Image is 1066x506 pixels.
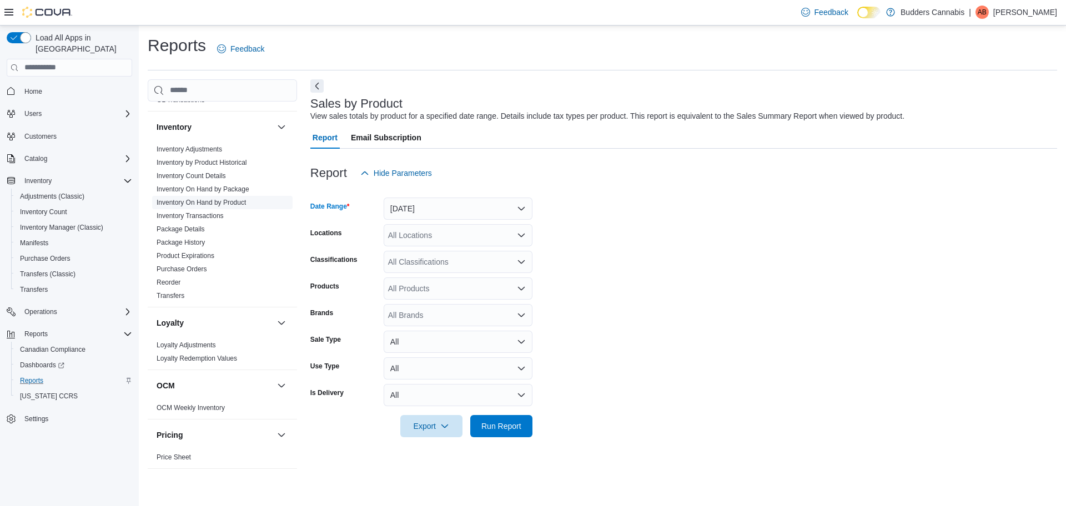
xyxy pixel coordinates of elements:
span: Inventory [20,174,132,188]
span: Users [24,109,42,118]
button: Inventory Manager (Classic) [11,220,137,235]
button: Products [275,478,288,491]
a: Inventory Count [16,205,72,219]
span: Manifests [16,236,132,250]
button: Open list of options [517,311,526,320]
button: Pricing [275,428,288,442]
button: OCM [157,380,273,391]
button: Users [20,107,46,120]
span: Package History [157,238,205,247]
a: Settings [20,412,53,426]
span: Inventory Count [20,208,67,216]
h1: Reports [148,34,206,57]
span: AB [978,6,987,19]
span: Inventory Manager (Classic) [20,223,103,232]
span: Transfers [16,283,132,296]
span: Inventory by Product Historical [157,158,247,167]
a: Package History [157,239,205,246]
button: [US_STATE] CCRS [11,388,137,404]
span: Adjustments (Classic) [20,192,84,201]
span: Customers [24,132,57,141]
button: Export [400,415,462,437]
div: Aran Brar [976,6,989,19]
span: Operations [24,307,57,316]
a: Purchase Orders [157,265,207,273]
span: Inventory [24,176,52,185]
span: Inventory On Hand by Package [157,185,249,194]
span: Transfers (Classic) [20,270,76,279]
a: Loyalty Redemption Values [157,355,237,362]
label: Use Type [310,362,339,371]
button: Inventory Count [11,204,137,220]
button: Inventory [157,122,273,133]
button: Operations [2,304,137,320]
a: Inventory On Hand by Package [157,185,249,193]
span: Operations [20,305,132,318]
a: OCM Weekly Inventory [157,404,225,412]
span: Inventory Adjustments [157,145,222,154]
div: Loyalty [148,338,297,370]
span: Home [20,84,132,98]
button: Pricing [157,429,273,441]
span: Catalog [20,152,132,165]
button: Purchase Orders [11,251,137,266]
button: Settings [2,411,137,427]
button: Hide Parameters [356,162,436,184]
a: Purchase Orders [16,252,75,265]
button: Reports [20,327,52,341]
span: Hide Parameters [374,168,432,179]
button: Transfers (Classic) [11,266,137,282]
a: Inventory by Product Historical [157,159,247,166]
a: Inventory On Hand by Product [157,199,246,206]
span: Washington CCRS [16,389,132,403]
span: Reports [20,327,132,341]
a: Reports [16,374,48,387]
div: View sales totals by product for a specified date range. Details include tax types per product. T... [310,110,904,122]
span: Users [20,107,132,120]
button: Operations [20,305,62,318]
a: GL Transactions [157,96,205,104]
button: Catalog [2,151,137,166]
span: Settings [20,412,132,426]
button: Loyalty [275,316,288,330]
input: Dark Mode [857,7,881,18]
label: Brands [310,308,333,317]
span: Manifests [20,239,48,247]
button: All [384,384,532,406]
a: Inventory Count Details [157,172,226,180]
img: Cova [22,7,72,18]
span: Load All Apps in [GEOGRAPHIC_DATA] [31,32,132,54]
a: Inventory Adjustments [157,145,222,153]
button: All [384,331,532,353]
span: Catalog [24,154,47,163]
button: OCM [275,379,288,392]
a: Dashboards [16,358,69,372]
span: [US_STATE] CCRS [20,392,78,401]
a: Transfers (Classic) [16,267,80,281]
span: Reports [24,330,48,338]
button: Customers [2,128,137,144]
span: Adjustments (Classic) [16,190,132,203]
p: [PERSON_NAME] [993,6,1057,19]
label: Classifications [310,255,358,264]
a: Home [20,85,47,98]
h3: OCM [157,380,175,391]
div: OCM [148,401,297,419]
span: Loyalty Adjustments [157,341,216,350]
button: Transfers [11,282,137,297]
span: Loyalty Redemption Values [157,354,237,363]
label: Date Range [310,202,350,211]
button: Inventory [275,120,288,134]
span: Inventory Count [16,205,132,219]
span: Transfers (Classic) [16,267,132,281]
button: Catalog [20,152,52,165]
span: Email Subscription [351,126,421,149]
a: Manifests [16,236,53,250]
span: Transfers [20,285,48,294]
a: Package Details [157,225,205,233]
a: Product Expirations [157,252,214,260]
button: Loyalty [157,317,273,328]
span: Settings [24,414,48,423]
button: Reports [2,326,137,342]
